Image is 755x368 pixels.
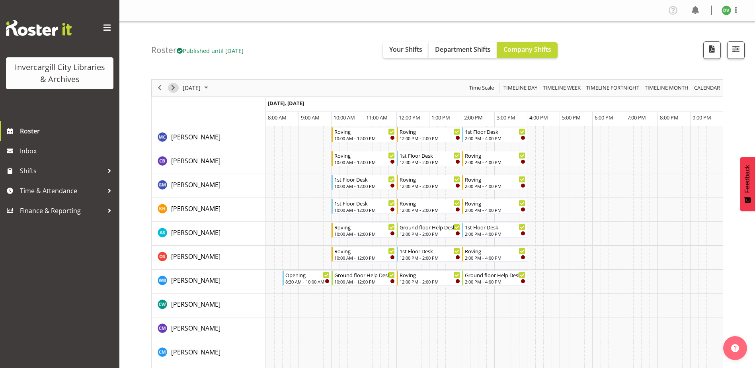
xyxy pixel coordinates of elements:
span: 3:00 PM [497,114,515,121]
span: 2:00 PM [464,114,483,121]
span: 5:00 PM [562,114,581,121]
a: [PERSON_NAME] [171,276,220,285]
div: 2:00 PM - 4:00 PM [465,135,525,141]
button: Download a PDF of the roster for the current day [703,41,721,59]
div: Chris Broad"s event - Roving Begin From Saturday, October 11, 2025 at 2:00:00 PM GMT+13:00 Ends A... [462,151,527,166]
span: 1:00 PM [431,114,450,121]
div: 1st Floor Desk [400,247,460,255]
div: 1st Floor Desk [465,223,525,231]
button: Timeline Week [542,83,582,93]
a: [PERSON_NAME] [171,204,220,213]
span: Inbox [20,145,115,157]
span: Time & Attendance [20,185,103,197]
a: [PERSON_NAME] [171,132,220,142]
span: Company Shifts [503,45,551,54]
td: Mandy Stenton resource [152,222,266,246]
span: Published until [DATE] [177,47,244,55]
img: Rosterit website logo [6,20,72,36]
span: [PERSON_NAME] [171,133,220,141]
h4: Roster [151,45,244,55]
button: Fortnight [585,83,641,93]
div: Willem Burger"s event - Ground floor Help Desk Begin From Saturday, October 11, 2025 at 2:00:00 P... [462,270,527,286]
button: Company Shifts [497,42,558,58]
div: next period [166,80,180,96]
div: Gabriel McKay Smith"s event - Roving Begin From Saturday, October 11, 2025 at 2:00:00 PM GMT+13:0... [462,175,527,190]
button: Next [168,83,179,93]
div: Invercargill City Libraries & Archives [14,61,105,85]
div: Roving [334,127,395,135]
span: [PERSON_NAME] [171,228,220,237]
span: Roster [20,125,115,137]
div: Olivia Stanley"s event - Roving Begin From Saturday, October 11, 2025 at 10:00:00 AM GMT+13:00 En... [332,247,397,262]
div: Roving [465,175,525,183]
div: Willem Burger"s event - Opening Begin From Saturday, October 11, 2025 at 8:30:00 AM GMT+13:00 End... [283,270,332,286]
span: calendar [693,83,721,93]
td: Aurora Catu resource [152,126,266,150]
div: 2:00 PM - 4:00 PM [465,207,525,213]
a: [PERSON_NAME] [171,252,220,261]
a: [PERSON_NAME] [171,156,220,166]
span: Finance & Reporting [20,205,103,217]
div: Mandy Stenton"s event - 1st Floor Desk Begin From Saturday, October 11, 2025 at 2:00:00 PM GMT+13... [462,223,527,238]
span: Shifts [20,165,103,177]
span: Timeline Day [503,83,538,93]
div: 10:00 AM - 12:00 PM [334,231,395,237]
td: Catherine Wilson resource [152,294,266,317]
td: Chris Broad resource [152,150,266,174]
img: help-xxl-2.png [731,344,739,352]
div: Roving [465,151,525,159]
span: Timeline Fortnight [585,83,640,93]
div: Kaela Harley"s event - 1st Floor Desk Begin From Saturday, October 11, 2025 at 10:00:00 AM GMT+13... [332,199,397,214]
td: Kaela Harley resource [152,198,266,222]
div: Kaela Harley"s event - Roving Begin From Saturday, October 11, 2025 at 12:00:00 PM GMT+13:00 Ends... [397,199,462,214]
td: Willem Burger resource [152,270,266,294]
td: Chamique Mamolo resource [152,317,266,341]
button: Your Shifts [383,42,429,58]
div: 10:00 AM - 12:00 PM [334,278,395,285]
span: 8:00 AM [268,114,287,121]
div: Mandy Stenton"s event - Ground floor Help Desk Begin From Saturday, October 11, 2025 at 12:00:00 ... [397,223,462,238]
div: 1st Floor Desk [334,175,395,183]
span: 11:00 AM [366,114,388,121]
span: [DATE] [182,83,201,93]
button: October 2025 [181,83,212,93]
div: Willem Burger"s event - Roving Begin From Saturday, October 11, 2025 at 12:00:00 PM GMT+13:00 End... [397,270,462,286]
div: Willem Burger"s event - Ground floor Help Desk Begin From Saturday, October 11, 2025 at 10:00:00 ... [332,270,397,286]
div: 12:00 PM - 2:00 PM [400,231,460,237]
div: Aurora Catu"s event - Roving Begin From Saturday, October 11, 2025 at 10:00:00 AM GMT+13:00 Ends ... [332,127,397,142]
div: October 11, 2025 [180,80,213,96]
span: 6:00 PM [595,114,613,121]
div: Roving [400,127,460,135]
span: 9:00 PM [693,114,711,121]
div: Gabriel McKay Smith"s event - Roving Begin From Saturday, October 11, 2025 at 12:00:00 PM GMT+13:... [397,175,462,190]
a: [PERSON_NAME] [171,299,220,309]
div: Roving [400,199,460,207]
div: Olivia Stanley"s event - Roving Begin From Saturday, October 11, 2025 at 2:00:00 PM GMT+13:00 End... [462,247,527,262]
span: [PERSON_NAME] [171,180,220,189]
a: [PERSON_NAME] [171,180,220,190]
div: Mandy Stenton"s event - Roving Begin From Saturday, October 11, 2025 at 10:00:00 AM GMT+13:00 End... [332,223,397,238]
div: Ground floor Help Desk [334,271,395,279]
div: Chris Broad"s event - Roving Begin From Saturday, October 11, 2025 at 10:00:00 AM GMT+13:00 Ends ... [332,151,397,166]
span: Time Scale [468,83,495,93]
div: 12:00 PM - 2:00 PM [400,159,460,165]
div: Roving [334,151,395,159]
div: previous period [153,80,166,96]
div: 12:00 PM - 2:00 PM [400,278,460,285]
span: 4:00 PM [529,114,548,121]
div: 12:00 PM - 2:00 PM [400,207,460,213]
div: 10:00 AM - 12:00 PM [334,159,395,165]
div: Gabriel McKay Smith"s event - 1st Floor Desk Begin From Saturday, October 11, 2025 at 10:00:00 AM... [332,175,397,190]
span: [DATE], [DATE] [268,100,304,107]
button: Previous [154,83,165,93]
button: Timeline Month [644,83,690,93]
span: 8:00 PM [660,114,679,121]
span: 12:00 PM [399,114,420,121]
span: 10:00 AM [334,114,355,121]
div: Ground floor Help Desk [465,271,525,279]
span: 7:00 PM [627,114,646,121]
td: Cindy Mulrooney resource [152,341,266,365]
div: Roving [400,175,460,183]
span: [PERSON_NAME] [171,157,220,165]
